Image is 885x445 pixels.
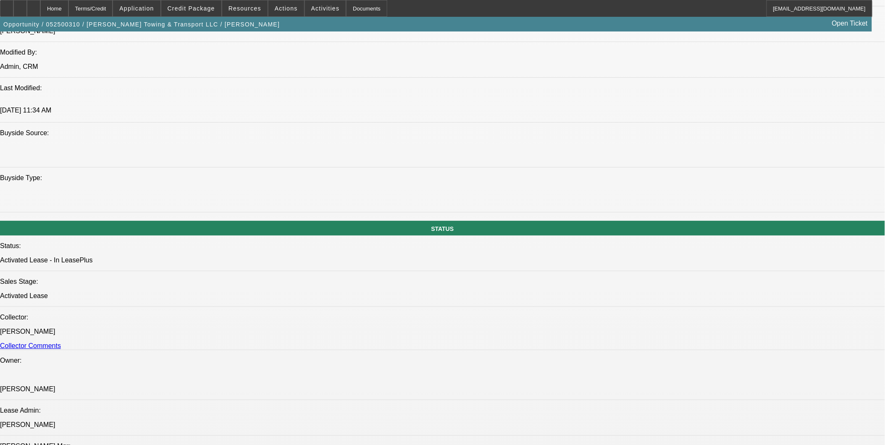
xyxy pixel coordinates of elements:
[829,16,871,31] a: Open Ticket
[431,225,454,232] span: STATUS
[275,5,298,12] span: Actions
[311,5,340,12] span: Activities
[222,0,268,16] button: Resources
[228,5,261,12] span: Resources
[168,5,215,12] span: Credit Package
[305,0,346,16] button: Activities
[268,0,304,16] button: Actions
[113,0,160,16] button: Application
[119,5,154,12] span: Application
[161,0,221,16] button: Credit Package
[3,21,280,28] span: Opportunity / 052500310 / [PERSON_NAME] Towing & Transport LLC / [PERSON_NAME]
